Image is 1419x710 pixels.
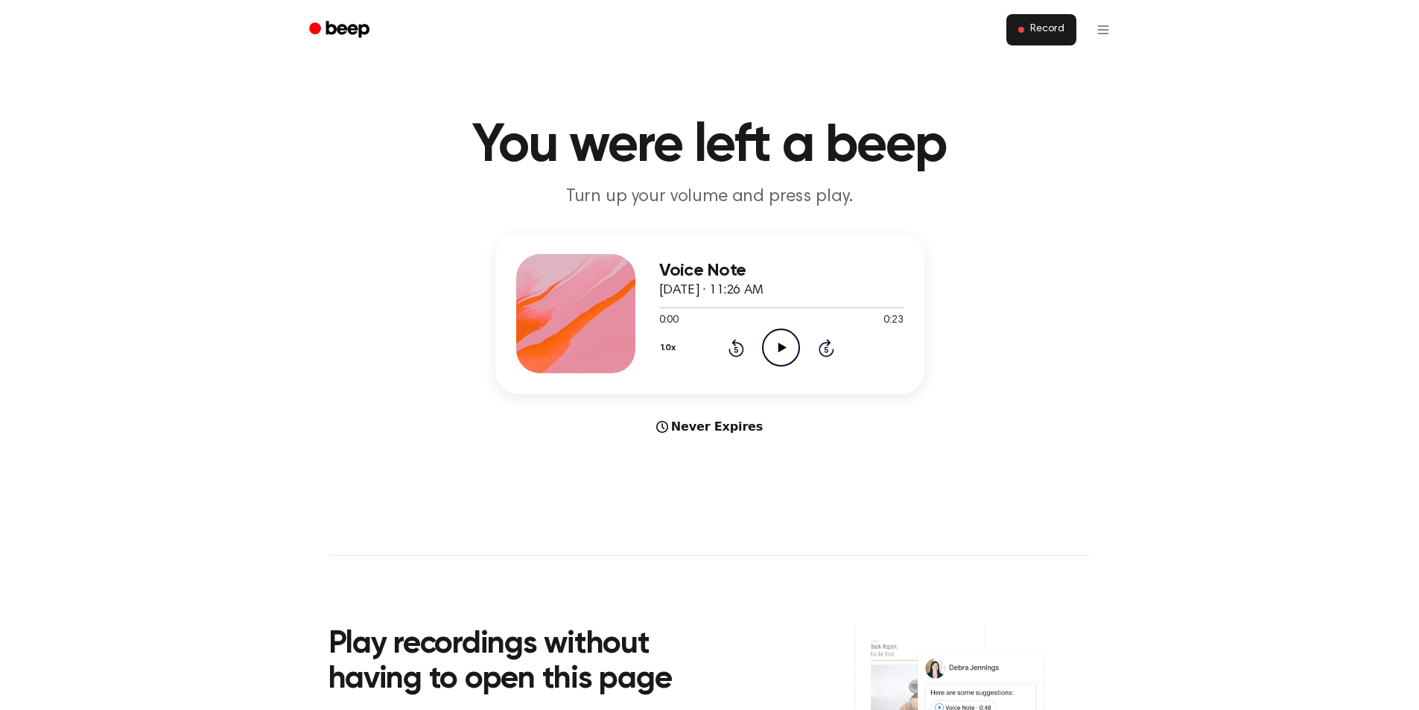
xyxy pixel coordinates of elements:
[1085,12,1121,48] button: Open menu
[328,627,730,698] h2: Play recordings without having to open this page
[1006,14,1076,45] button: Record
[1030,23,1064,37] span: Record
[495,418,924,436] div: Never Expires
[659,313,679,329] span: 0:00
[659,335,682,361] button: 1.0x
[659,284,764,297] span: [DATE] · 11:26 AM
[883,313,903,329] span: 0:23
[328,119,1091,173] h1: You were left a beep
[659,261,904,281] h3: Voice Note
[424,185,996,209] p: Turn up your volume and press play.
[299,16,383,45] a: Beep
